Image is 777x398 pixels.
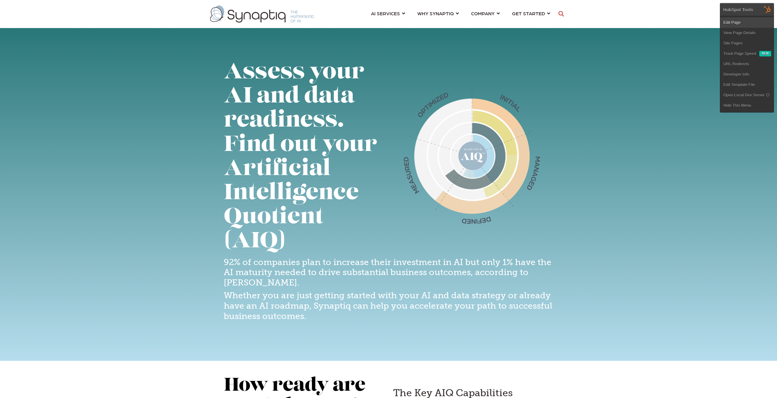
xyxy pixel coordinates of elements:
[761,3,774,16] img: HubSpot Tools Menu Toggle
[512,9,545,17] span: GET STARTED
[224,61,384,254] h1: Assess your AI and data readiness. Find out your Artificial Intelligence Quotient (AIQ)
[471,9,495,17] span: COMPANY
[417,8,459,19] a: WHY SYNAPTIQ
[720,3,774,113] div: HubSpot Tools Edit PageView Page DetailsSite Pages Track Page Speed New URL RedirectsDeveloper In...
[720,38,774,48] a: Site Pages
[720,48,759,59] a: Track Page Speed
[224,257,554,288] h4: 92% of companies plan to increase their investment in AI but only 1% have the AI maturity needed ...
[393,88,553,224] img: AIQ-Wheel_nolegend-tinified
[720,69,774,80] a: Developer Info
[210,5,314,23] img: synaptiq logo-1
[365,3,556,25] nav: menu
[720,28,774,38] a: View Page Details
[720,80,774,90] a: Edit Template File
[417,9,454,17] span: WHY SYNAPTIQ
[306,324,370,339] iframe: Embedded CTA
[224,290,554,321] h4: Whether you are just getting started with your AI and data strategy or already have an AI roadmap...
[512,8,550,19] a: GET STARTED
[723,7,753,13] div: HubSpot Tools
[471,8,500,19] a: COMPANY
[224,324,303,339] iframe: Embedded CTA
[720,59,774,69] a: URL Redirects
[720,90,774,100] a: Open Local Dev Server
[720,17,774,28] a: Edit Page
[759,51,771,56] div: New
[371,8,405,19] a: AI SERVICES
[720,100,774,111] a: Hide This Menu
[371,9,400,17] span: AI SERVICES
